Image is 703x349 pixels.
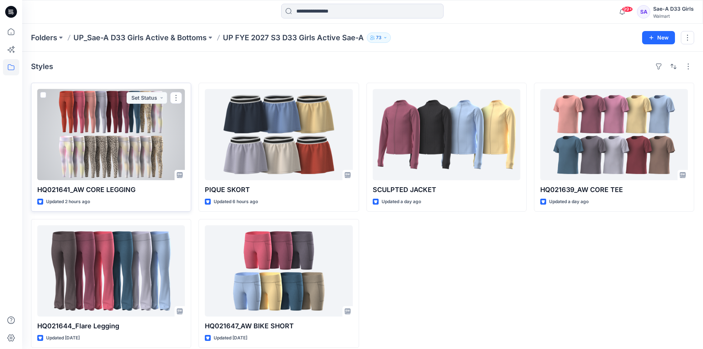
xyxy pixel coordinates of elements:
[37,89,185,180] a: HQ021641_AW CORE LEGGING
[46,334,80,342] p: Updated [DATE]
[373,89,520,180] a: SCULPTED JACKET
[223,32,364,43] p: UP FYE 2027 S3 D33 Girls Active Sae-A
[37,185,185,195] p: HQ021641_AW CORE LEGGING
[37,321,185,331] p: HQ021644_Flare Legging
[642,31,675,44] button: New
[31,32,57,43] a: Folders
[205,321,352,331] p: HQ021647_AW BIKE SHORT
[382,198,421,206] p: Updated a day ago
[376,34,382,42] p: 73
[214,198,258,206] p: Updated 6 hours ago
[37,225,185,317] a: HQ021644_Flare Legging
[205,89,352,180] a: PIQUE SKORT
[540,89,688,180] a: HQ021639_AW CORE TEE
[31,62,53,71] h4: Styles
[73,32,207,43] a: UP_Sae-A D33 Girls Active & Bottoms
[549,198,589,206] p: Updated a day ago
[622,6,633,12] span: 99+
[214,334,247,342] p: Updated [DATE]
[637,5,650,18] div: SA
[205,185,352,195] p: PIQUE SKORT
[373,185,520,195] p: SCULPTED JACKET
[653,13,694,19] div: Walmart
[46,198,90,206] p: Updated 2 hours ago
[205,225,352,317] a: HQ021647_AW BIKE SHORT
[540,185,688,195] p: HQ021639_AW CORE TEE
[367,32,391,43] button: 73
[653,4,694,13] div: Sae-A D33 Girls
